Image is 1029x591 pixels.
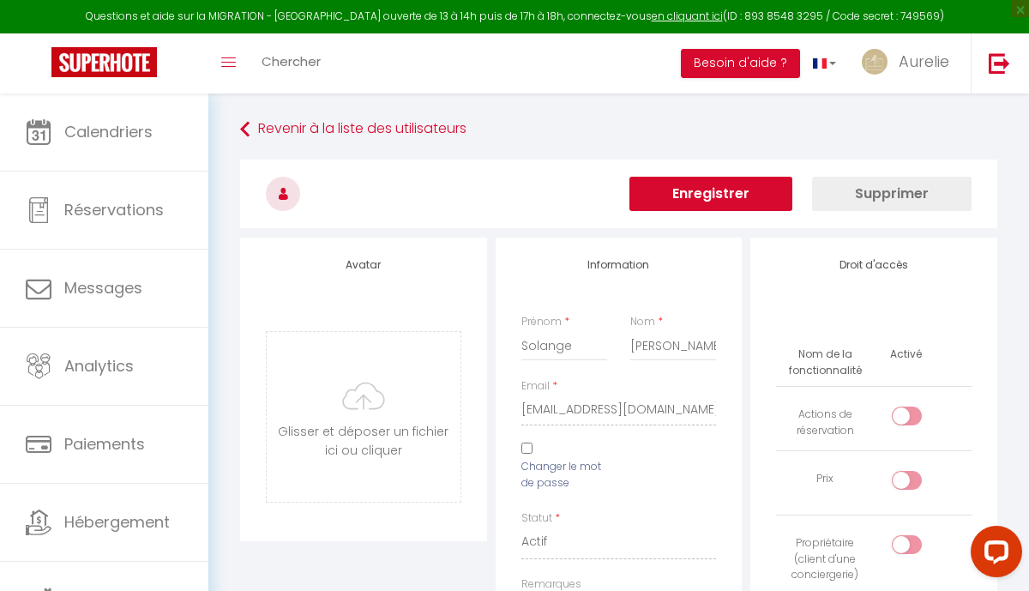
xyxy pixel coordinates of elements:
a: Revenir à la liste des utilisateurs [240,114,997,145]
label: Prénom [521,314,562,330]
button: Besoin d'aide ? [681,49,800,78]
img: logout [989,52,1010,74]
div: Propriétaire (client d'une conciergerie) [783,535,867,584]
label: Email [521,378,550,395]
h4: Avatar [266,259,461,271]
div: Prix [783,471,867,487]
div: Actions de réservation [783,407,867,439]
iframe: LiveChat chat widget [957,519,1029,591]
span: Réservations [64,199,164,220]
span: Hébergement [64,511,170,533]
span: Calendriers [64,121,153,142]
a: Chercher [249,33,334,93]
th: Nom de la fonctionnalité [776,340,874,386]
label: Changer le mot de passe [521,459,608,491]
span: Analytics [64,355,134,377]
button: Enregistrer [629,177,792,211]
img: Super Booking [51,47,157,77]
h4: Droit d'accès [776,259,972,271]
button: Supprimer [812,177,972,211]
a: ... Aurelie [849,33,971,93]
th: Activé [883,340,929,370]
label: Nom [630,314,655,330]
span: Chercher [262,52,321,70]
label: Statut [521,510,552,527]
span: Aurelie [899,51,949,72]
a: en cliquant ici [652,9,723,23]
span: Messages [64,277,142,299]
span: Paiements [64,433,145,455]
img: ... [862,49,888,75]
h4: Information [521,259,717,271]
